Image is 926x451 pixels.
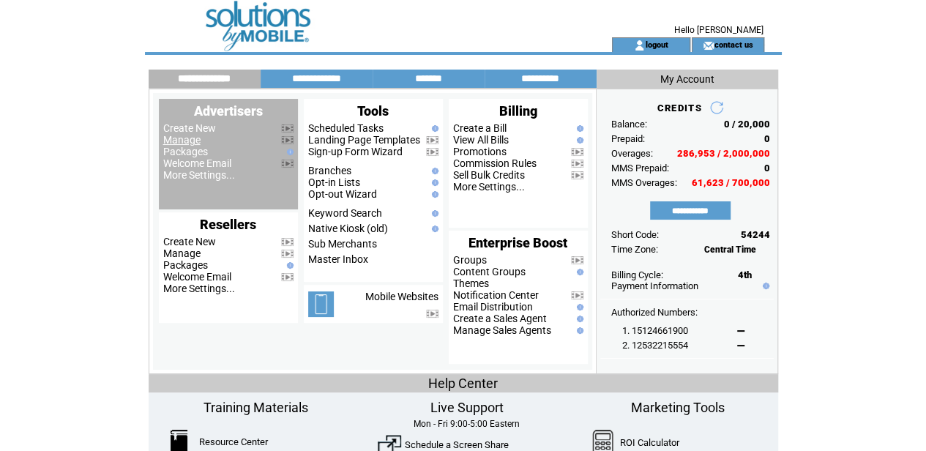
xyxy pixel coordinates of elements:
a: More Settings... [163,169,235,181]
img: help.gif [573,137,583,143]
a: Manage Sales Agents [453,324,551,336]
a: Opt-out Wizard [308,188,377,200]
a: Keyword Search [308,207,382,219]
span: Billing [499,103,537,119]
img: help.gif [428,191,438,198]
span: 286,953 / 2,000,000 [677,148,770,159]
img: video.png [281,273,294,281]
span: CREDITS [657,102,701,113]
span: Enterprise Boost [468,235,567,250]
span: Advertisers [194,103,263,119]
img: video.png [426,148,438,156]
a: More Settings... [163,283,235,294]
img: video.png [281,250,294,258]
a: Sell Bulk Credits [453,169,525,181]
img: help.gif [283,262,294,269]
span: Mon - Fri 9:00-5:00 Eastern [414,419,520,429]
a: More Settings... [453,181,525,193]
a: Mobile Websites [365,291,438,302]
img: help.gif [428,168,438,174]
img: help.gif [573,316,583,322]
img: help.gif [573,269,583,275]
span: Billing Cycle: [611,269,663,280]
a: Scheduled Tasks [308,122,384,134]
span: Help Center [428,376,498,391]
a: Groups [453,254,487,266]
a: Create a Sales Agent [453,313,547,324]
span: Prepaid: [611,133,645,144]
span: 0 / 20,000 [724,119,770,130]
span: 0 [764,163,770,174]
a: Welcome Email [163,271,231,283]
span: Hello [PERSON_NAME] [674,25,763,35]
img: help.gif [428,225,438,232]
img: video.png [426,310,438,318]
span: Marketing Tools [631,400,725,415]
span: 2. 12532215554 [622,340,688,351]
span: Central Time [704,245,756,255]
span: Authorized Numbers: [611,307,698,318]
a: Master Inbox [308,253,368,265]
a: Sign-up Form Wizard [308,146,403,157]
img: video.png [571,256,583,264]
img: help.gif [428,125,438,132]
a: Welcome Email [163,157,231,169]
img: help.gif [573,304,583,310]
a: Schedule a Screen Share [405,439,509,450]
a: ROI Calculator [620,437,679,448]
span: Live Support [430,400,503,415]
img: video.png [571,291,583,299]
a: Native Kiosk (old) [308,223,388,234]
a: View All Bills [453,134,509,146]
span: MMS Overages: [611,177,677,188]
a: Packages [163,259,208,271]
img: mobile-websites.png [308,291,334,317]
img: help.gif [573,125,583,132]
span: My Account [660,73,714,85]
img: account_icon.gif [634,40,645,51]
a: Commission Rules [453,157,537,169]
img: help.gif [759,283,769,289]
a: Email Distribution [453,301,533,313]
img: video.png [281,124,294,133]
a: Create New [163,236,216,247]
a: Themes [453,277,489,289]
img: video.png [281,238,294,246]
a: contact us [714,40,753,49]
img: video.png [571,171,583,179]
a: Landing Page Templates [308,134,420,146]
a: Packages [163,146,208,157]
img: video.png [571,148,583,156]
span: 1. 15124661900 [622,325,688,336]
img: help.gif [428,210,438,217]
a: Create a Bill [453,122,507,134]
a: Content Groups [453,266,526,277]
span: 61,623 / 700,000 [692,177,770,188]
a: logout [645,40,668,49]
span: Short Code: [611,229,659,240]
img: video.png [571,160,583,168]
img: contact_us_icon.gif [703,40,714,51]
span: Balance: [611,119,647,130]
a: Manage [163,247,201,259]
a: Opt-in Lists [308,176,360,188]
a: Sub Merchants [308,238,377,250]
a: Notification Center [453,289,539,301]
img: help.gif [428,179,438,186]
img: help.gif [283,149,294,155]
span: 4th [738,269,752,280]
img: video.png [281,160,294,168]
span: Time Zone: [611,244,658,255]
span: 54244 [741,229,770,240]
a: Create New [163,122,216,134]
a: Manage [163,134,201,146]
a: Resource Center [199,436,268,447]
img: video.png [426,136,438,144]
span: Resellers [200,217,256,232]
img: help.gif [573,327,583,334]
span: Tools [357,103,389,119]
span: Training Materials [204,400,308,415]
a: Payment Information [611,280,698,291]
span: Overages: [611,148,653,159]
span: 0 [764,133,770,144]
